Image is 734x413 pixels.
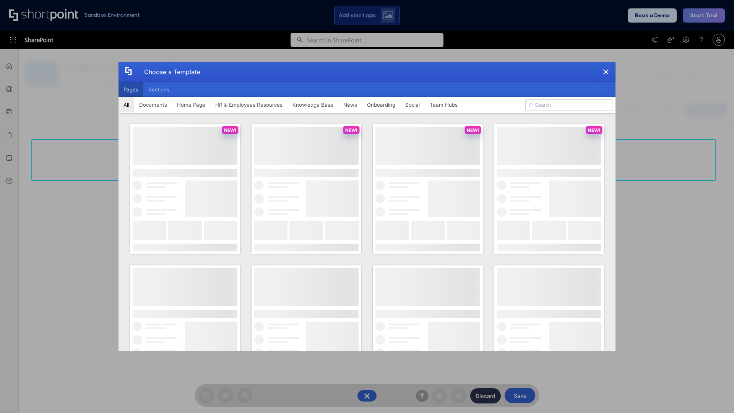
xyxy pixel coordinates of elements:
[172,97,210,112] button: Home Page
[119,62,615,351] div: template selector
[138,62,200,81] div: Choose a Template
[362,97,400,112] button: Onboarding
[210,97,287,112] button: HR & Employees Resources
[338,97,362,112] button: News
[425,97,463,112] button: Team Hubs
[467,127,479,133] p: NEW!
[588,127,600,133] p: NEW!
[134,97,172,112] button: Documents
[525,99,612,111] input: Search
[400,97,425,112] button: Social
[696,376,734,413] iframe: Chat Widget
[119,97,134,112] button: All
[119,82,143,97] button: Pages
[143,82,174,97] button: Sections
[287,97,338,112] button: Knowledge Base
[345,127,357,133] p: NEW!
[224,127,236,133] p: NEW!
